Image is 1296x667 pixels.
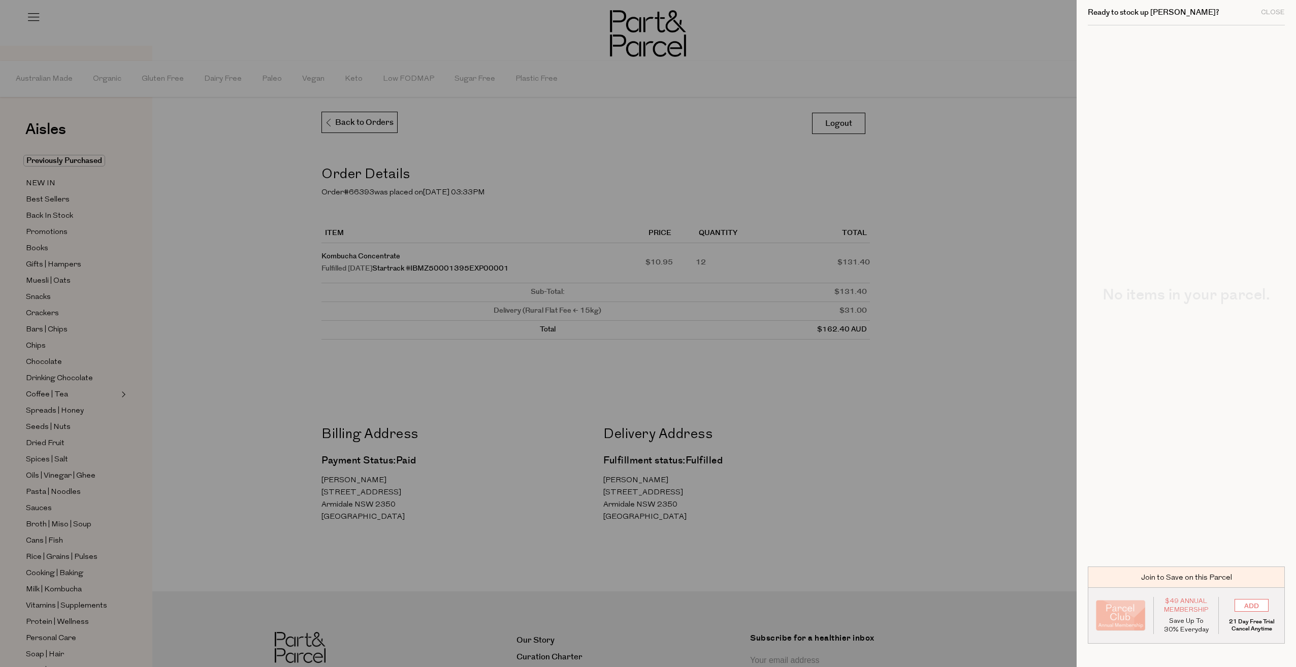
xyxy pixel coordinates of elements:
div: Close [1261,9,1285,16]
span: $49 Annual Membership [1161,597,1211,614]
h2: No items in your parcel. [1088,287,1285,303]
p: Save Up To 30% Everyday [1161,617,1211,634]
p: 21 Day Free Trial Cancel Anytime [1226,618,1277,632]
div: Join to Save on this Parcel [1088,566,1285,588]
h2: Ready to stock up [PERSON_NAME]? [1088,9,1219,16]
input: ADD [1235,599,1269,612]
